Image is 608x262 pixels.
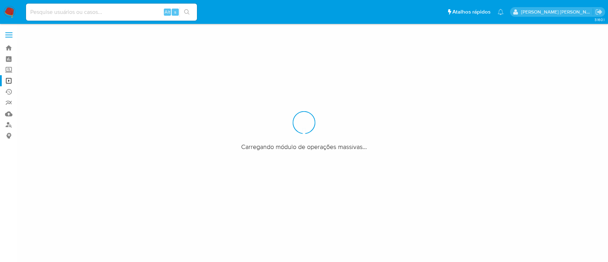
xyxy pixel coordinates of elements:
button: search-icon [180,7,194,17]
span: Alt [165,9,170,15]
p: emerson.gomes@mercadopago.com.br [521,9,593,15]
span: Atalhos rápidos [452,8,490,16]
a: Notificações [498,9,504,15]
span: Carregando módulo de operações massivas... [241,142,367,151]
a: Sair [595,8,603,16]
input: Pesquise usuários ou casos... [26,7,197,17]
span: s [174,9,176,15]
